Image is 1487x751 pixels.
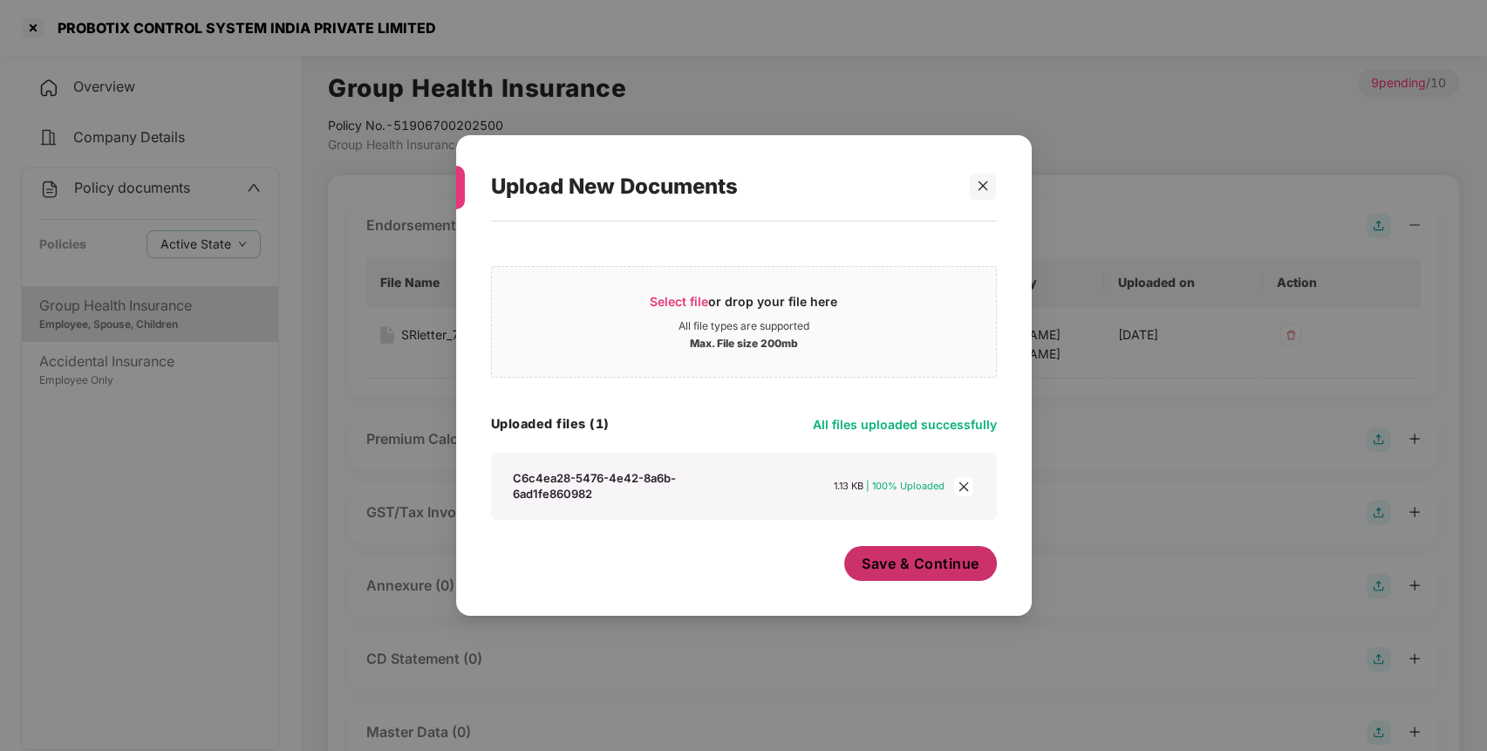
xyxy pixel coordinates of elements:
[844,546,997,581] button: Save & Continue
[491,415,610,433] h4: Uploaded files (1)
[650,294,708,309] span: Select file
[513,470,750,502] div: C6c4ea28-5476-4e42-8a6b-6ad1fe860982
[977,180,989,192] span: close
[862,554,979,573] span: Save & Continue
[492,280,996,364] span: Select fileor drop your file hereAll file types are supportedMax. File size 200mb
[954,477,973,496] span: close
[679,319,809,333] div: All file types are supported
[813,417,997,432] span: All files uploaded successfully
[690,333,798,351] div: Max. File size 200mb
[866,480,945,492] span: | 100% Uploaded
[491,153,955,221] div: Upload New Documents
[834,480,863,492] span: 1.13 KB
[650,293,837,319] div: or drop your file here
